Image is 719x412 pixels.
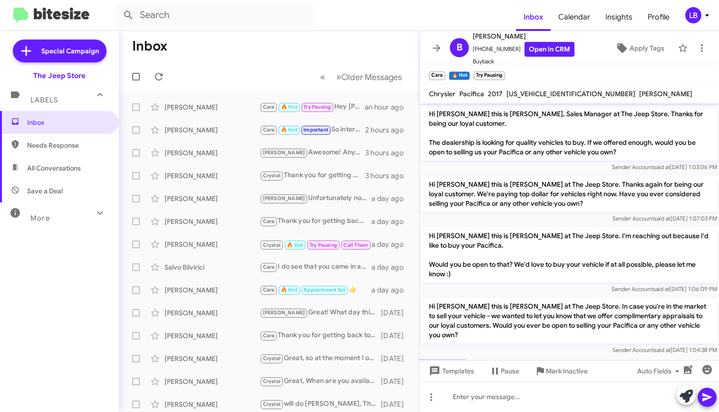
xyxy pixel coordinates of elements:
[488,90,503,98] span: 2017
[630,40,664,57] span: Apply Tags
[165,102,260,112] div: [PERSON_NAME]
[449,71,469,80] small: 🔥 Hot
[381,377,411,386] div: [DATE]
[473,30,574,42] span: [PERSON_NAME]
[263,195,305,201] span: [PERSON_NAME]
[473,42,574,57] span: [PHONE_NUMBER]
[263,378,281,384] span: Crystal
[421,298,717,343] p: Hi [PERSON_NAME] this is [PERSON_NAME] at The Jeep Store. In case you're in the market to sell yo...
[260,261,371,272] div: I do see that you came in and spoke with [PERSON_NAME] one of our salesmen. Did you not discuss p...
[381,354,411,363] div: [DATE]
[132,39,167,54] h1: Inbox
[260,193,371,204] div: Unfortunately not at this time [PERSON_NAME]. I do have the 2 door black available but in a 3 pie...
[165,262,260,272] div: Salvo Bilvirici
[371,194,411,203] div: a day ago
[365,125,411,135] div: 2 hours ago
[459,90,484,98] span: Pacifica
[653,163,670,171] span: said at
[263,242,281,248] span: Crystal
[371,285,411,295] div: a day ago
[263,355,281,362] span: Crystal
[165,148,260,158] div: [PERSON_NAME]
[457,40,463,55] span: B
[310,242,337,248] span: Try Pausing
[303,104,331,110] span: Try Pausing
[525,42,574,57] a: Open in CRM
[260,330,381,341] div: Thank you for getting back to me. I will update my records.
[612,163,717,171] span: Sender Account [DATE] 1:03:06 PM
[165,354,260,363] div: [PERSON_NAME]
[365,171,411,181] div: 3 hours ago
[263,401,281,407] span: Crystal
[653,285,670,292] span: said at
[263,264,275,270] span: Cara
[165,400,260,409] div: [PERSON_NAME]
[314,67,331,87] button: Previous
[303,287,345,293] span: Appointment Set
[263,287,275,293] span: Cara
[41,46,99,56] span: Special Campaign
[30,214,50,222] span: More
[303,127,328,133] span: Important
[33,71,86,80] div: The Jeep Store
[165,171,260,181] div: [PERSON_NAME]
[612,285,717,292] span: Sender Account [DATE] 1:06:09 PM
[474,71,505,80] small: Try Pausing
[546,362,588,380] span: Mark Inactive
[677,7,709,23] button: LB
[263,332,275,339] span: Cara
[429,90,456,98] span: Chrysler
[365,148,411,158] div: 3 hours ago
[473,57,574,66] span: Buyback
[263,172,281,179] span: Crystal
[27,118,108,127] span: Inbox
[281,104,297,110] span: 🔥 Hot
[13,40,107,62] a: Special Campaign
[263,127,275,133] span: Cara
[371,240,411,249] div: a day ago
[640,3,677,31] span: Profile
[260,353,381,364] div: Great, so at the moment I only have one used one. it's a 2022 cherokee limited in the color white...
[421,105,717,161] p: Hi [PERSON_NAME] this is [PERSON_NAME], Sales Manager at The Jeep Store. Thanks for being our loy...
[30,96,58,104] span: Labels
[598,3,640,31] a: Insights
[330,67,408,87] button: Next
[165,377,260,386] div: [PERSON_NAME]
[263,218,275,224] span: Cara
[27,163,81,173] span: All Conversations
[605,40,673,57] button: Apply Tags
[516,3,551,31] a: Inbox
[381,308,411,318] div: [DATE]
[336,71,341,83] span: »
[27,141,108,150] span: Needs Response
[654,346,670,353] span: said at
[165,308,260,318] div: [PERSON_NAME]
[630,362,690,380] button: Auto Fields
[551,3,598,31] a: Calendar
[260,238,371,250] div: Inbound Call
[501,362,519,380] span: Pause
[421,176,717,212] p: Hi [PERSON_NAME] this is [PERSON_NAME] at The Jeep Store. Thanks again for being our loyal custom...
[343,242,368,248] span: Call Them
[260,170,365,181] div: Thank you for getting back to me! Anything I can do to help earn your business?
[429,71,445,80] small: Cara
[612,215,717,222] span: Sender Account [DATE] 1:07:03 PM
[263,150,305,156] span: [PERSON_NAME]
[260,376,381,387] div: Great, When are you available to bring it in so that we can further discuss your options ? it wou...
[685,7,701,23] div: LB
[281,287,297,293] span: 🔥 Hot
[263,104,275,110] span: Cara
[115,4,315,27] input: Search
[260,147,365,158] div: Awesome! Anything I can do to help move forward with a purchase?
[260,399,381,410] div: will do [PERSON_NAME], Thank you very much.
[165,331,260,341] div: [PERSON_NAME]
[341,72,402,82] span: Older Messages
[381,331,411,341] div: [DATE]
[371,262,411,272] div: a day ago
[320,71,325,83] span: «
[612,346,717,353] span: Sender Account [DATE] 1:04:38 PM
[27,186,63,196] span: Save a Deal
[260,101,365,112] div: Hey [PERSON_NAME], This is [PERSON_NAME] lefthand sales manager at the jeep store in [GEOGRAPHIC_...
